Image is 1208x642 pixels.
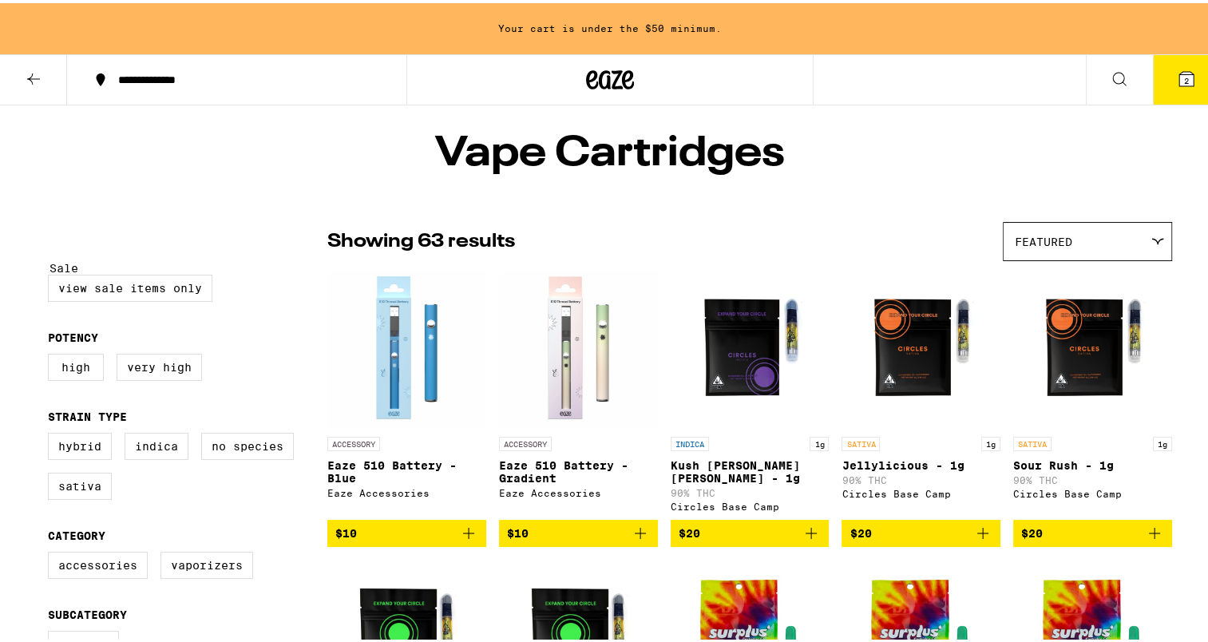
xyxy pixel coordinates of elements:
[1153,434,1172,448] p: 1g
[679,524,700,537] span: $20
[1013,266,1172,517] a: Open page for Sour Rush - 1g from Circles Base Camp
[160,549,253,576] label: Vaporizers
[327,266,486,517] a: Open page for Eaze 510 Battery - Blue from Eaze Accessories
[1013,434,1052,448] p: SATIVA
[850,524,871,537] span: $20
[419,203,801,206] div: 0.5g & 1g oil cartridges, Use with any 510-compatible battery.
[842,434,880,448] p: SATIVA
[327,456,486,481] p: Eaze 510 Battery - Blue
[48,259,80,271] legend: Sale
[327,434,380,448] p: ACCESSORY
[48,430,112,457] label: Hybrid
[671,485,830,495] p: 90% THC
[981,434,1000,448] p: 1g
[48,351,104,378] label: High
[48,605,127,618] legend: Subcategory
[671,498,830,509] div: Circles Base Camp
[48,470,112,497] label: Sativa
[499,485,658,495] div: Eaze Accessories
[671,266,830,426] img: Circles Base Camp - Kush Berry Bliss - 1g
[48,526,105,539] legend: Category
[435,130,785,172] h1: Vape Cartridges
[671,266,830,517] a: Open page for Kush Berry Bliss - 1g from Circles Base Camp
[117,351,202,378] label: Very High
[671,456,830,481] p: Kush [PERSON_NAME] [PERSON_NAME] - 1g
[327,225,515,252] p: Showing 63 results
[327,266,486,426] img: Eaze Accessories - Eaze 510 Battery - Blue
[1184,73,1189,82] span: 2
[499,266,658,426] img: Eaze Accessories - Eaze 510 Battery - Gradient
[842,472,1000,482] p: 90% THC
[671,517,830,544] button: Add to bag
[201,430,294,457] label: No Species
[1015,232,1072,245] span: Featured
[842,456,1000,469] p: Jellylicious - 1g
[499,266,658,517] a: Open page for Eaze 510 Battery - Gradient from Eaze Accessories
[499,456,658,481] p: Eaze 510 Battery - Gradient
[842,485,1000,496] div: Circles Base Camp
[1013,485,1172,496] div: Circles Base Camp
[507,524,529,537] span: $10
[671,434,709,448] p: INDICA
[1013,472,1172,482] p: 90% THC
[125,430,188,457] label: Indica
[327,517,486,544] button: Add to bag
[1013,456,1172,469] p: Sour Rush - 1g
[842,266,1000,426] img: Circles Base Camp - Jellylicious - 1g
[335,524,357,537] span: $10
[327,485,486,495] div: Eaze Accessories
[1013,266,1172,426] img: Circles Base Camp - Sour Rush - 1g
[810,434,829,448] p: 1g
[1021,524,1043,537] span: $20
[1013,517,1172,544] button: Add to bag
[499,434,552,448] p: ACCESSORY
[842,517,1000,544] button: Add to bag
[499,517,658,544] button: Add to bag
[48,328,98,341] legend: Potency
[842,266,1000,517] a: Open page for Jellylicious - 1g from Circles Base Camp
[48,549,148,576] label: Accessories
[48,407,127,420] legend: Strain Type
[48,271,212,299] label: View Sale Items Only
